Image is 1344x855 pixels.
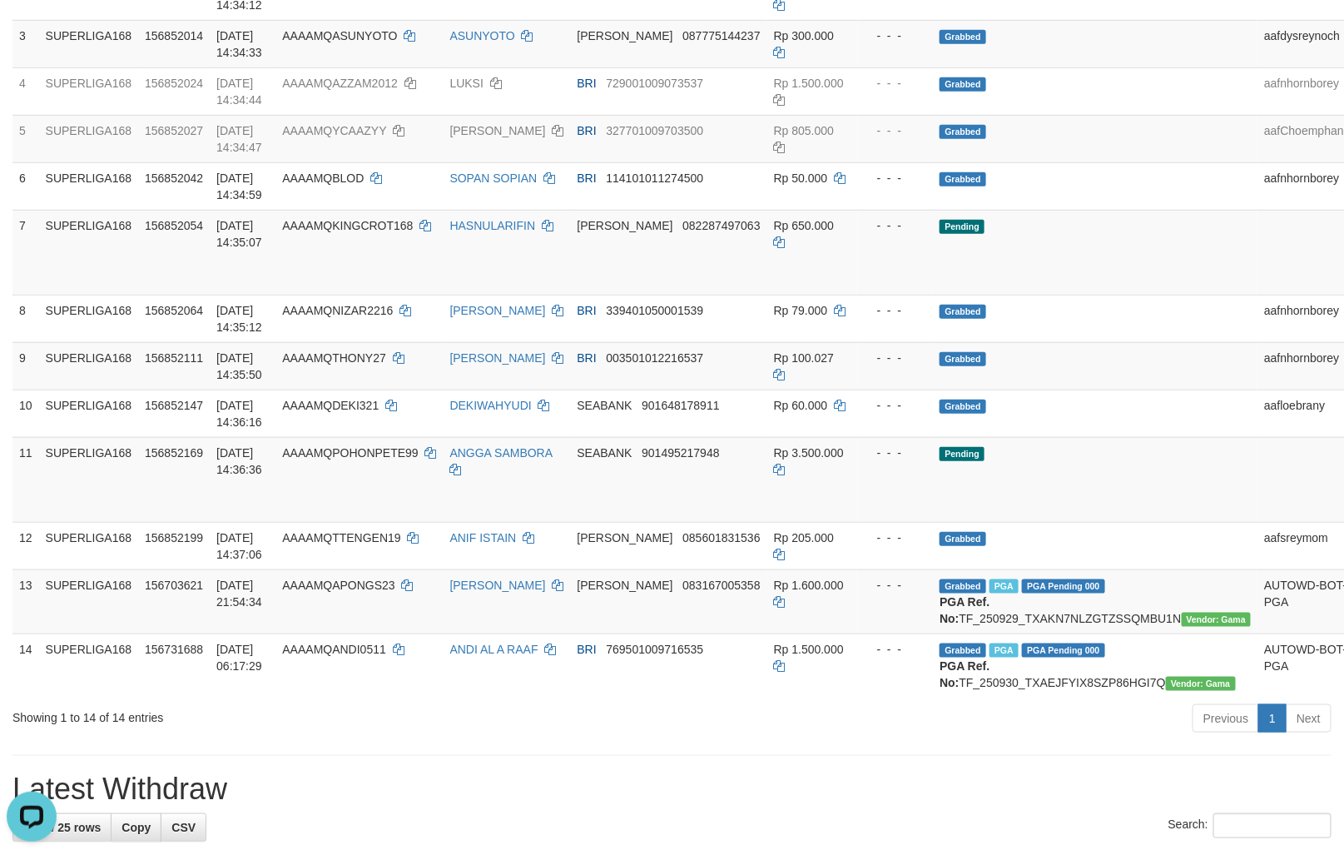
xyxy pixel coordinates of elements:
[145,171,203,185] span: 156852042
[12,162,39,210] td: 6
[145,124,203,137] span: 156852027
[1166,677,1236,691] span: Vendor URL: https://trx31.1velocity.biz
[282,77,398,90] span: AAAAMQAZZAM2012
[578,171,597,185] span: BRI
[216,531,262,561] span: [DATE] 14:37:06
[39,390,139,437] td: SUPERLIGA168
[145,304,203,317] span: 156852064
[940,447,984,461] span: Pending
[607,124,704,137] span: Copy 327701009703500 to clipboard
[940,400,986,414] span: Grabbed
[864,302,927,319] div: - - -
[864,577,927,594] div: - - -
[578,304,597,317] span: BRI
[607,643,704,656] span: Copy 769501009716535 to clipboard
[682,29,760,42] span: Copy 087775144237 to clipboard
[578,351,597,365] span: BRI
[12,210,39,295] td: 7
[216,643,262,673] span: [DATE] 06:17:29
[578,531,673,544] span: [PERSON_NAME]
[642,399,719,412] span: Copy 901648178911 to clipboard
[216,29,262,59] span: [DATE] 14:34:33
[216,219,262,249] span: [DATE] 14:35:07
[774,351,834,365] span: Rp 100.027
[1286,704,1332,733] a: Next
[774,579,844,592] span: Rp 1.600.000
[682,531,760,544] span: Copy 085601831536 to clipboard
[12,20,39,67] td: 3
[216,399,262,429] span: [DATE] 14:36:16
[989,579,1019,594] span: Marked by aafchhiseyha
[642,446,719,460] span: Copy 901495217948 to clipboard
[282,446,418,460] span: AAAAMQPOHONPETE99
[1022,579,1105,594] span: PGA Pending
[864,641,927,658] div: - - -
[1213,813,1332,838] input: Search:
[940,125,986,139] span: Grabbed
[216,124,262,154] span: [DATE] 14:34:47
[933,569,1257,634] td: TF_250929_TXAKN7NLZGTZSSQMBU1N
[578,219,673,232] span: [PERSON_NAME]
[940,305,986,319] span: Grabbed
[607,351,704,365] span: Copy 003501012216537 to clipboard
[864,217,927,234] div: - - -
[39,569,139,634] td: SUPERLIGA168
[216,579,262,609] span: [DATE] 21:54:34
[39,342,139,390] td: SUPERLIGA168
[450,531,517,544] a: ANIF ISTAIN
[282,304,393,317] span: AAAAMQNIZAR2216
[216,351,262,381] span: [DATE] 14:35:50
[282,399,379,412] span: AAAAMQDEKI321
[39,295,139,342] td: SUPERLIGA168
[607,304,704,317] span: Copy 339401050001539 to clipboard
[989,644,1019,658] span: Marked by aafromsomean
[282,124,386,137] span: AAAAMQYCAAZYY
[940,595,989,625] b: PGA Ref. No:
[39,67,139,115] td: SUPERLIGA168
[450,124,546,137] a: [PERSON_NAME]
[578,579,673,592] span: [PERSON_NAME]
[864,75,927,92] div: - - -
[774,219,834,232] span: Rp 650.000
[145,531,203,544] span: 156852199
[864,397,927,414] div: - - -
[282,171,364,185] span: AAAAMQBLOD
[12,390,39,437] td: 10
[450,643,538,656] a: ANDI AL A RAAF
[145,219,203,232] span: 156852054
[940,644,986,658] span: Grabbed
[774,29,834,42] span: Rp 300.000
[607,77,704,90] span: Copy 729001009073537 to clipboard
[864,445,927,461] div: - - -
[12,67,39,115] td: 4
[864,122,927,139] div: - - -
[216,304,262,334] span: [DATE] 14:35:12
[774,531,834,544] span: Rp 205.000
[171,821,196,834] span: CSV
[450,351,546,365] a: [PERSON_NAME]
[145,643,203,656] span: 156731688
[216,77,262,107] span: [DATE] 14:34:44
[7,7,57,57] button: Open LiveChat chat widget
[12,295,39,342] td: 8
[145,446,203,460] span: 156852169
[1168,813,1332,838] label: Search:
[450,77,484,90] a: LUKSI
[774,304,828,317] span: Rp 79.000
[933,634,1257,698] td: TF_250930_TXAEJFYIX8SZP86HGI7Q
[145,579,203,592] span: 156703621
[578,29,673,42] span: [PERSON_NAME]
[682,579,760,592] span: Copy 083167005358 to clipboard
[111,813,161,842] a: Copy
[39,210,139,295] td: SUPERLIGA168
[774,77,844,90] span: Rp 1.500.000
[864,27,927,44] div: - - -
[940,30,986,44] span: Grabbed
[578,446,632,460] span: SEABANK
[940,352,986,366] span: Grabbed
[216,446,262,476] span: [DATE] 14:36:36
[12,342,39,390] td: 9
[578,77,597,90] span: BRI
[1022,644,1105,658] span: PGA Pending
[450,579,546,592] a: [PERSON_NAME]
